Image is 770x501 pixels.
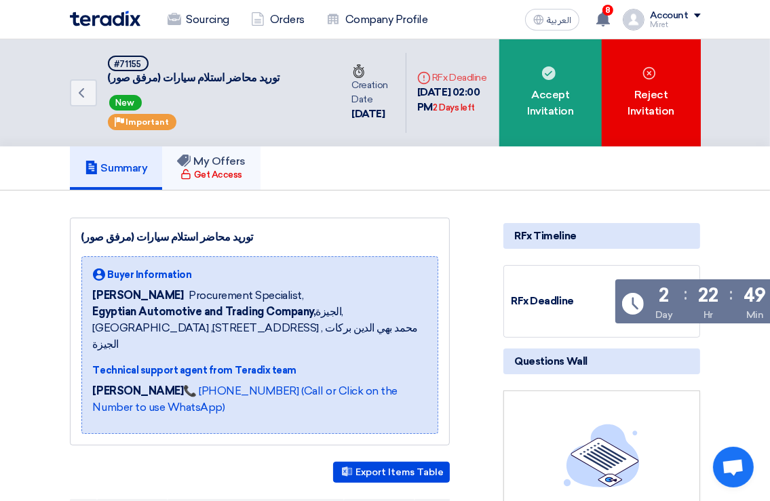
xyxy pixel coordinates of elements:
button: Export Items Table [333,462,450,483]
h5: My Offers [177,155,246,168]
h5: توريد محاضر استلام سيارات (مرفق صور) [108,56,325,85]
div: Accept Invitation [499,39,602,146]
div: RFx Timeline [503,223,700,249]
span: [PERSON_NAME] [93,287,184,304]
div: 2 Days left [433,101,475,115]
div: Technical support agent from Teradix team [93,363,427,378]
div: [DATE] 02:00 PM [417,85,488,115]
h5: Summary [85,161,148,175]
a: My Offers Get Access [162,146,261,190]
span: Buyer Information [108,268,192,282]
a: Sourcing [157,5,240,35]
span: Important [126,117,170,127]
a: Open chat [713,447,754,487]
span: الجيزة, [GEOGRAPHIC_DATA] ,[STREET_ADDRESS] محمد بهي الدين بركات , الجيزة [93,304,427,353]
div: Get Access [180,168,242,182]
div: Hr [704,308,713,322]
div: : [729,282,733,306]
a: 📞 [PHONE_NUMBER] (Call or Click on the Number to use WhatsApp) [93,384,398,414]
div: Day [655,308,673,322]
a: Summary [70,146,163,190]
a: Orders [240,5,315,35]
div: #71155 [115,60,142,68]
div: Min [746,308,764,322]
div: Account [650,10,689,22]
span: العربية [547,16,571,25]
div: [DATE] [352,106,396,122]
img: profile_test.png [623,9,644,31]
span: New [109,95,142,111]
strong: [PERSON_NAME] [93,384,184,397]
b: Egyptian Automotive and Trading Company, [93,305,316,318]
img: empty_state_list.svg [564,424,640,487]
span: Questions Wall [514,354,587,369]
span: Procurement Specialist, [189,287,303,304]
span: 8 [602,5,613,16]
div: 49 [744,286,766,305]
div: توريد محاضر استلام سيارات (مرفق صور) [81,229,439,245]
img: Teradix logo [70,11,140,26]
a: Company Profile [315,5,439,35]
button: العربية [525,9,579,31]
div: RFx Deadline [511,294,613,309]
div: 2 [659,286,669,305]
div: 22 [698,286,718,305]
div: Creation Date [352,64,396,106]
div: : [684,282,687,306]
span: توريد محاضر استلام سيارات (مرفق صور) [108,71,325,85]
div: Reject Invitation [602,39,701,146]
div: Miret [650,21,701,28]
div: RFx Deadline [417,71,488,85]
